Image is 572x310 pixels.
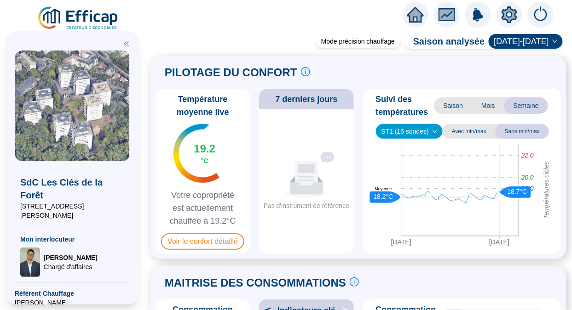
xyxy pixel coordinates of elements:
[407,6,424,23] span: home
[350,277,359,287] span: info-circle
[439,6,455,23] span: fund
[20,248,40,277] img: Chargé d'affaires
[521,174,534,181] tspan: 20.0
[494,34,557,48] span: 2024-2025
[44,262,98,271] span: Chargé d'affaires
[165,65,297,80] span: PILOTAGE DU CONFORT
[123,40,130,47] span: double-left
[301,67,310,76] span: info-circle
[496,124,549,139] span: Sans min/max
[20,202,124,220] span: [STREET_ADDRESS][PERSON_NAME]
[404,35,485,48] span: Saison analysée
[375,186,392,191] text: Moyenne
[159,189,246,227] span: Votre copropriété est actuellement chauffée à 19.2°C
[528,2,554,28] img: alerts
[376,93,434,118] span: Suivi des températures
[472,97,504,114] span: Mois
[20,235,124,244] span: Mon interlocuteur
[275,93,337,106] span: 7 derniers jours
[165,276,346,290] span: MAITRISE DES CONSOMMATIONS
[501,6,518,23] span: setting
[37,6,120,31] img: efficap energie logo
[316,35,400,48] div: Mode précision chauffage
[44,253,98,262] span: [PERSON_NAME]
[201,156,208,165] span: °C
[264,201,349,211] div: Pas d'instrument de référence
[543,161,550,219] tspan: Températures cibles
[504,97,548,114] span: Semaine
[434,97,472,114] span: Saison
[391,238,411,246] tspan: [DATE]
[521,152,534,159] tspan: 22.0
[194,141,215,156] span: 19.2
[15,289,130,298] span: Référent Chauffage
[521,185,534,192] tspan: 19.0
[552,39,558,44] span: down
[443,124,496,139] span: Avec min/max
[20,176,124,202] span: SdC Les Clés de la Forêt
[15,298,130,307] span: [PERSON_NAME]
[432,129,438,134] span: down
[373,193,393,200] text: 18.2°C
[381,124,438,138] span: ST1 (16 sondes)
[507,188,527,195] text: 18.7°C
[159,93,246,118] span: Température moyenne live
[489,238,509,246] tspan: [DATE]
[173,124,220,183] img: indicateur températures
[465,2,491,28] img: alerts
[161,233,244,250] span: Voir le confort détaillé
